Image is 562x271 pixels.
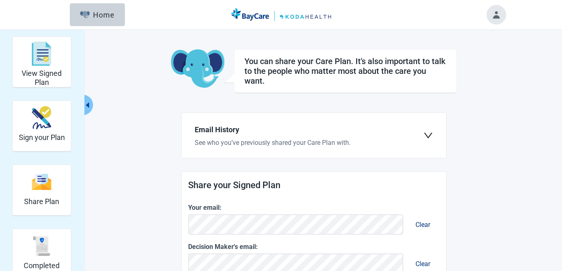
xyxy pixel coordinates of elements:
[407,213,439,237] button: Remove
[244,56,446,86] div: You can share your Care Plan. It's also important to talk to the people who matter most about the...
[188,242,440,252] label: Decision Maker's email:
[12,164,71,215] div: Share Plan
[188,178,440,193] h1: Share your Signed Plan
[80,11,90,18] img: Elephant
[195,124,423,135] h3: Email History
[70,3,125,26] button: ElephantHome
[16,69,68,87] h2: View Signed Plan
[486,5,506,24] button: Toggle account menu
[32,106,51,129] img: make_plan_official-CpYJDfBD.svg
[231,8,331,21] img: Koda Health
[171,49,224,89] img: Koda Elephant
[188,119,440,151] div: Email HistorySee who you’ve previously shared your Care Plan with.
[423,131,433,140] span: down
[32,236,51,256] img: svg%3e
[409,213,437,236] button: Clear
[19,133,65,142] h2: Sign your Plan
[12,36,71,87] div: View Signed Plan
[32,42,51,66] img: svg%3e
[188,202,440,213] label: Your email:
[195,139,423,147] label: See who you’ve previously shared your Care Plan with.
[83,95,93,115] button: Collapse menu
[12,100,71,151] div: Sign your Plan
[84,101,91,109] span: caret-left
[24,197,59,206] h2: Share Plan
[80,11,115,19] div: Home
[32,173,51,191] img: svg%3e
